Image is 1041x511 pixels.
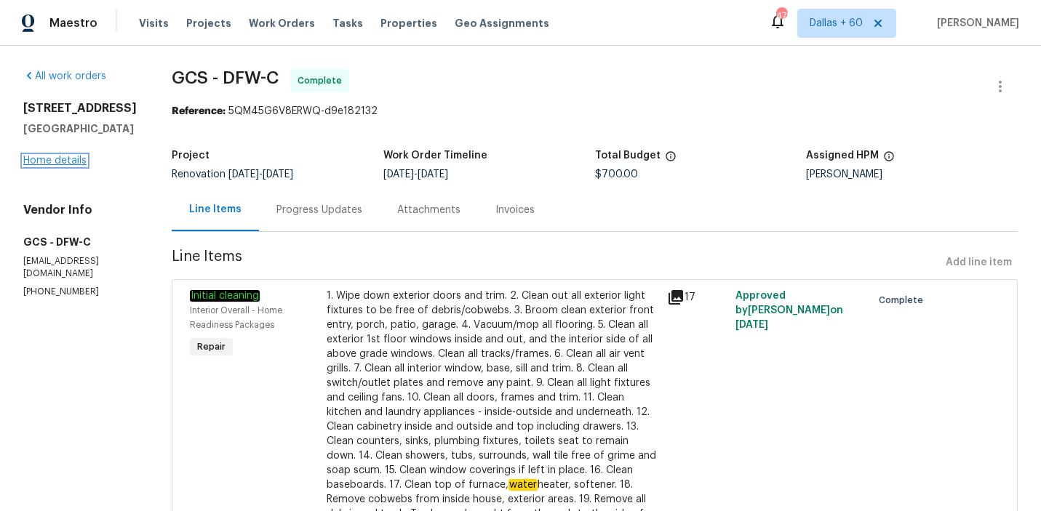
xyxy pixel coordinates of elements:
em: water [508,479,538,491]
span: Repair [191,339,231,354]
span: $700.00 [595,169,638,180]
span: GCS - DFW-C [172,69,279,86]
span: The hpm assigned to this work order. [883,150,895,169]
div: [PERSON_NAME] [806,169,1018,180]
div: Invoices [495,203,535,217]
h5: Total Budget [595,150,661,161]
h5: GCS - DFW-C [23,235,137,249]
div: 17 [667,289,727,306]
span: - [228,169,293,180]
div: Progress Updates [276,203,362,217]
p: [EMAIL_ADDRESS][DOMAIN_NAME] [23,255,137,280]
span: Renovation [172,169,293,180]
span: Maestro [49,16,97,31]
b: Reference: [172,106,226,116]
span: Line Items [172,249,940,276]
span: Properties [380,16,437,31]
span: Tasks [332,18,363,28]
h5: Assigned HPM [806,150,879,161]
span: Complete [298,73,348,88]
h5: [GEOGRAPHIC_DATA] [23,121,137,136]
h5: Work Order Timeline [383,150,487,161]
span: Complete [879,293,929,307]
div: 479 [776,9,786,23]
p: [PHONE_NUMBER] [23,286,137,298]
span: Geo Assignments [455,16,549,31]
a: All work orders [23,71,106,81]
span: [PERSON_NAME] [931,16,1019,31]
h2: [STREET_ADDRESS] [23,101,137,116]
h5: Project [172,150,210,161]
span: Interior Overall - Home Readiness Packages [190,306,282,329]
span: Approved by [PERSON_NAME] on [735,291,843,330]
span: [DATE] [383,169,414,180]
span: [DATE] [735,320,768,330]
span: The total cost of line items that have been proposed by Opendoor. This sum includes line items th... [665,150,677,169]
span: Projects [186,16,231,31]
em: Initial cleaning [190,290,260,302]
div: 5QM45G6V8ERWQ-d9e182132 [172,104,1018,118]
span: [DATE] [263,169,293,180]
h4: Vendor Info [23,203,137,217]
span: [DATE] [418,169,448,180]
a: Home details [23,156,87,166]
div: Attachments [397,203,460,217]
span: Visits [139,16,169,31]
span: Work Orders [249,16,315,31]
span: - [383,169,448,180]
span: [DATE] [228,169,259,180]
div: Line Items [189,202,242,217]
span: Dallas + 60 [810,16,863,31]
